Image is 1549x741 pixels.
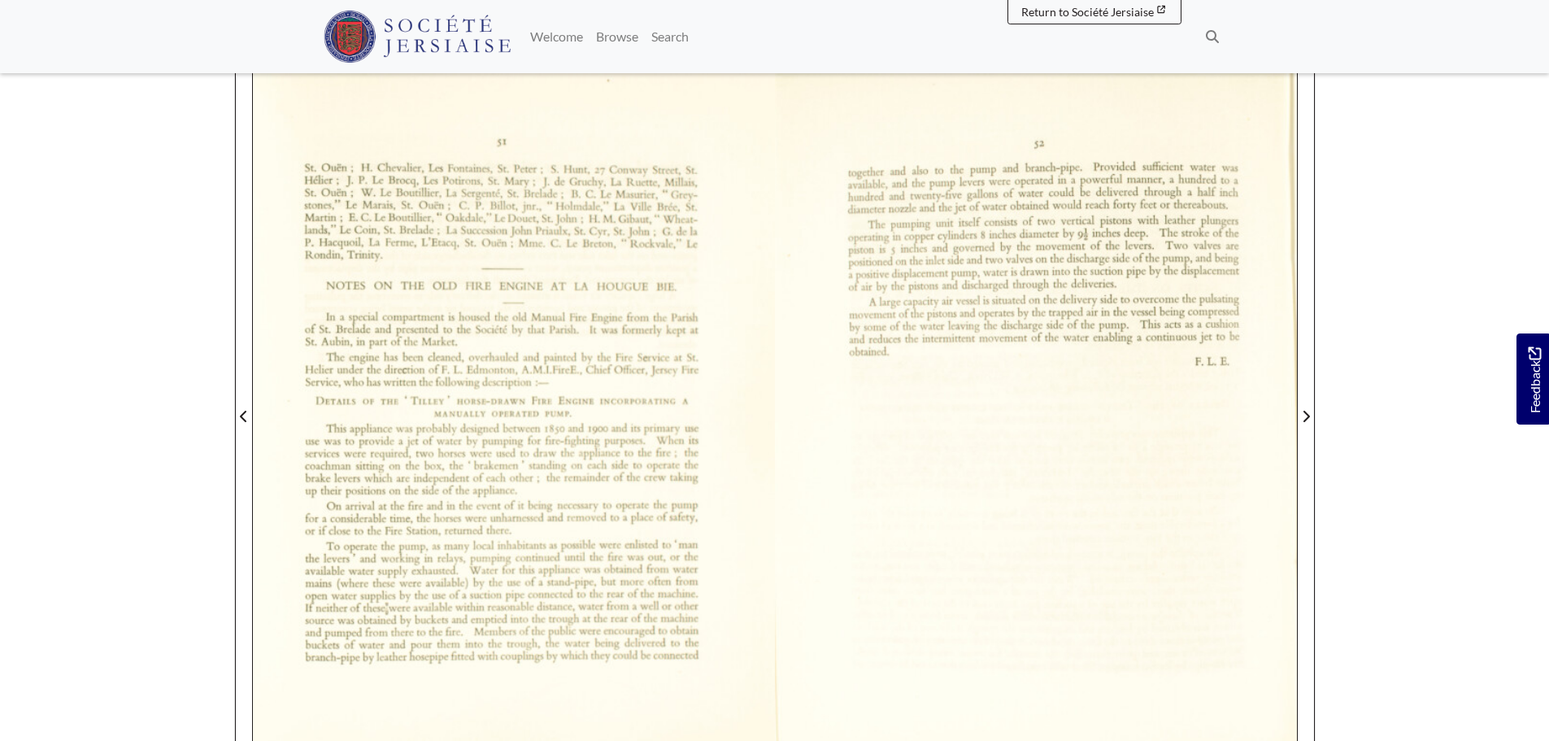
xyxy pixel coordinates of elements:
[1525,347,1544,412] span: Feedback
[590,20,645,53] a: Browse
[1516,333,1549,425] a: Would you like to provide feedback?
[524,20,590,53] a: Welcome
[1021,5,1154,19] span: Return to Société Jersiaise
[645,20,695,53] a: Search
[324,11,511,63] img: Société Jersiaise
[324,7,511,67] a: Société Jersiaise logo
